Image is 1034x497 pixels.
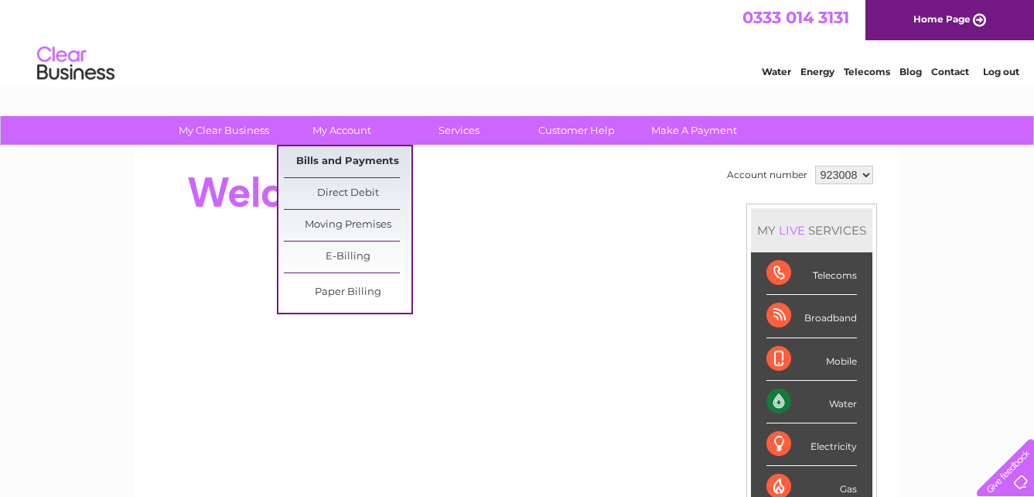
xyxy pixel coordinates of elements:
[284,277,411,308] a: Paper Billing
[766,338,857,381] div: Mobile
[766,381,857,423] div: Water
[766,252,857,295] div: Telecoms
[160,116,288,145] a: My Clear Business
[36,40,115,87] img: logo.png
[284,146,411,177] a: Bills and Payments
[983,66,1019,77] a: Log out
[899,66,922,77] a: Blog
[844,66,890,77] a: Telecoms
[152,9,883,75] div: Clear Business is a trading name of Verastar Limited (registered in [GEOGRAPHIC_DATA] No. 3667643...
[284,210,411,241] a: Moving Premises
[800,66,834,77] a: Energy
[395,116,523,145] a: Services
[931,66,969,77] a: Contact
[513,116,640,145] a: Customer Help
[762,66,791,77] a: Water
[751,208,872,252] div: MY SERVICES
[766,295,857,338] div: Broadband
[742,8,849,27] a: 0333 014 3131
[766,423,857,466] div: Electricity
[278,116,405,145] a: My Account
[284,242,411,272] a: E-Billing
[284,178,411,209] a: Direct Debit
[776,223,808,238] div: LIVE
[630,116,758,145] a: Make A Payment
[723,162,811,188] td: Account number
